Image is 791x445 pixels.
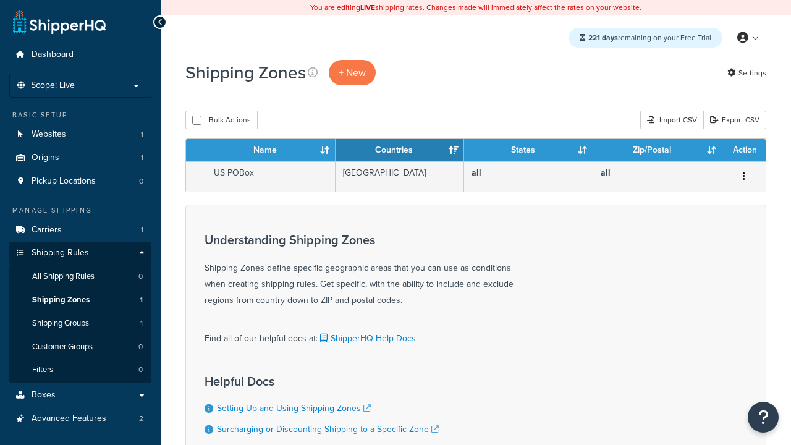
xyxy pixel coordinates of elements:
[13,9,106,34] a: ShipperHQ Home
[472,166,481,179] b: all
[139,413,143,424] span: 2
[139,176,143,187] span: 0
[138,365,143,375] span: 0
[569,28,722,48] div: remaining on your Free Trial
[601,166,611,179] b: all
[9,43,151,66] a: Dashboard
[588,32,618,43] strong: 221 days
[32,413,106,424] span: Advanced Features
[9,205,151,216] div: Manage Shipping
[205,233,514,308] div: Shipping Zones define specific geographic areas that you can use as conditions when creating ship...
[464,139,593,161] th: States: activate to sort column ascending
[32,225,62,235] span: Carriers
[205,321,514,347] div: Find all of our helpful docs at:
[140,295,143,305] span: 1
[9,384,151,407] a: Boxes
[141,225,143,235] span: 1
[9,146,151,169] a: Origins 1
[593,139,722,161] th: Zip/Postal: activate to sort column ascending
[185,111,258,129] button: Bulk Actions
[9,219,151,242] li: Carriers
[138,342,143,352] span: 0
[748,402,779,433] button: Open Resource Center
[360,2,375,13] b: LIVE
[9,242,151,383] li: Shipping Rules
[32,176,96,187] span: Pickup Locations
[336,139,465,161] th: Countries: activate to sort column ascending
[722,139,766,161] th: Action
[727,64,766,82] a: Settings
[205,375,439,388] h3: Helpful Docs
[9,358,151,381] a: Filters 0
[336,161,465,192] td: [GEOGRAPHIC_DATA]
[9,123,151,146] a: Websites 1
[141,153,143,163] span: 1
[9,170,151,193] a: Pickup Locations 0
[9,219,151,242] a: Carriers 1
[318,332,416,345] a: ShipperHQ Help Docs
[640,111,703,129] div: Import CSV
[9,146,151,169] li: Origins
[31,80,75,91] span: Scope: Live
[9,110,151,121] div: Basic Setup
[9,289,151,311] li: Shipping Zones
[32,248,89,258] span: Shipping Rules
[9,123,151,146] li: Websites
[205,233,514,247] h3: Understanding Shipping Zones
[206,161,336,192] td: US POBox
[32,318,89,329] span: Shipping Groups
[32,49,74,60] span: Dashboard
[329,60,376,85] a: + New
[9,170,151,193] li: Pickup Locations
[32,365,53,375] span: Filters
[138,271,143,282] span: 0
[9,312,151,335] a: Shipping Groups 1
[9,407,151,430] a: Advanced Features 2
[206,139,336,161] th: Name: activate to sort column ascending
[9,265,151,288] a: All Shipping Rules 0
[32,271,95,282] span: All Shipping Rules
[32,390,56,400] span: Boxes
[9,289,151,311] a: Shipping Zones 1
[9,407,151,430] li: Advanced Features
[140,318,143,329] span: 1
[703,111,766,129] a: Export CSV
[9,312,151,335] li: Shipping Groups
[9,358,151,381] li: Filters
[32,295,90,305] span: Shipping Zones
[141,129,143,140] span: 1
[217,423,439,436] a: Surcharging or Discounting Shipping to a Specific Zone
[9,242,151,265] a: Shipping Rules
[9,336,151,358] a: Customer Groups 0
[9,265,151,288] li: All Shipping Rules
[32,342,93,352] span: Customer Groups
[339,66,366,80] span: + New
[9,336,151,358] li: Customer Groups
[217,402,371,415] a: Setting Up and Using Shipping Zones
[185,61,306,85] h1: Shipping Zones
[32,129,66,140] span: Websites
[32,153,59,163] span: Origins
